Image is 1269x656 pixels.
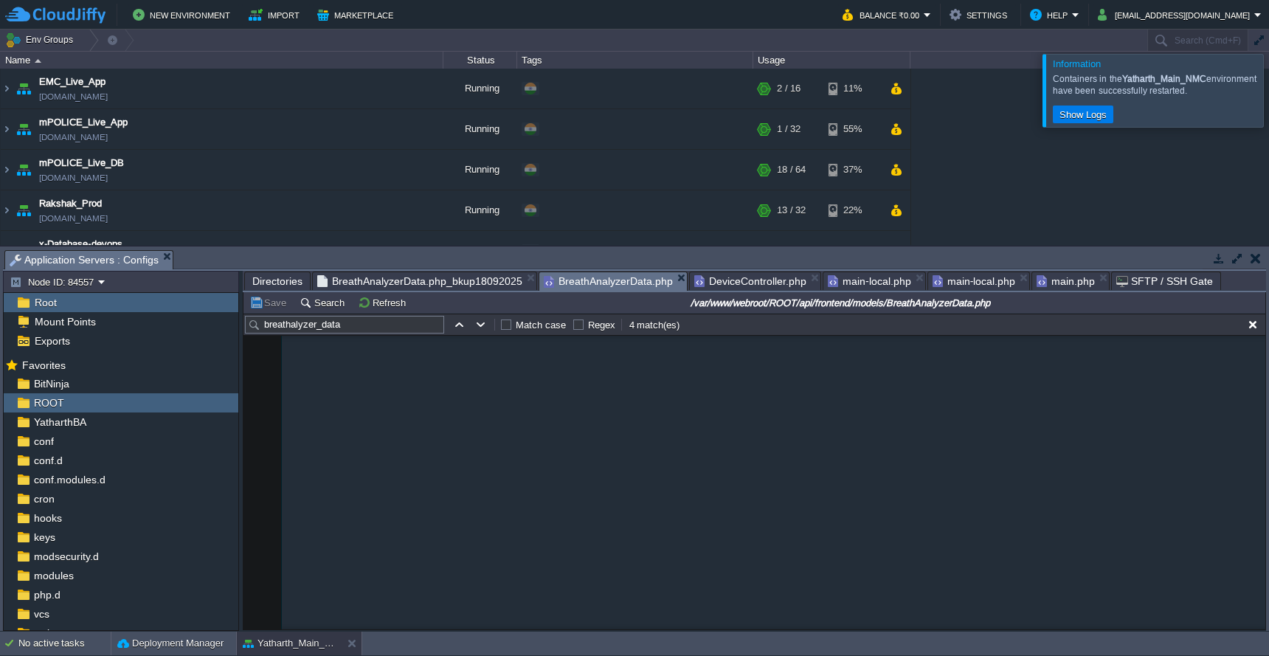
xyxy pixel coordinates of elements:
label: Match case [516,320,566,331]
button: New Environment [133,6,235,24]
img: AMDAwAAAACH5BAEAAAAALAAAAAABAAEAAAICRAEAOw== [13,150,34,190]
button: Marketplace [317,6,398,24]
div: Tags [518,52,753,69]
a: mPOLICE_Live_DB [39,156,124,170]
button: Help [1030,6,1072,24]
b: Yatharth_Main_NMC [1122,74,1206,84]
a: cron [31,492,57,505]
div: Containers in the environment have been successfully restarted. [1053,73,1259,97]
button: [EMAIL_ADDRESS][DOMAIN_NAME] [1098,6,1254,24]
li: /var/www/webroot/ROOT/api/common/config/main-local.php [823,272,926,290]
div: 10 / 32 [777,231,806,271]
div: Running [443,190,517,230]
div: 1 / 32 [777,109,801,149]
button: Balance ₹0.00 [843,6,924,24]
span: Directories [252,272,302,290]
a: YatharthBA [31,415,89,429]
span: BreathAnalyzerData.php [544,272,673,291]
a: [DOMAIN_NAME] [39,130,108,145]
div: 55% [829,109,876,149]
a: keys [31,531,58,544]
div: 18 / 64 [777,150,806,190]
div: Usage [754,52,910,69]
li: /var/www/webroot/ROOT/api/frontend/models/BreathAnalyzerData.php [539,272,688,290]
img: AMDAwAAAACH5BAEAAAAALAAAAAABAAEAAAICRAEAOw== [1,150,13,190]
img: CloudJiffy [5,6,106,24]
img: AMDAwAAAACH5BAEAAAAALAAAAAABAAEAAAICRAEAOw== [35,59,41,63]
label: Regex [588,320,615,331]
div: 4 match(es) [628,318,682,332]
a: vcs [31,607,52,621]
button: Settings [950,6,1012,24]
a: mPOLICE_Live_App [39,115,128,130]
div: 37% [829,150,876,190]
a: php.d [31,588,63,601]
span: Favorites [19,359,68,372]
div: Running [443,69,517,108]
div: 62% [829,231,876,271]
div: 11% [829,69,876,108]
button: Env Groups [5,30,78,50]
span: Application Servers : Configs [10,251,159,269]
a: hooks [31,511,64,525]
button: Yatharth_Main_NMC [243,636,336,651]
a: Rakshak_Prod [39,196,102,211]
a: [DOMAIN_NAME] [39,211,108,226]
a: webroot [31,626,74,640]
li: /var/www/webroot/ROOT/api/frontend/models/BreathAnalyzerData.php_bkup18092025 [312,272,537,290]
a: conf.modules.d [31,473,108,486]
img: AMDAwAAAACH5BAEAAAAALAAAAAABAAEAAAICRAEAOw== [13,231,34,271]
img: AMDAwAAAACH5BAEAAAAALAAAAAABAAEAAAICRAEAOw== [13,69,34,108]
a: Mount Points [32,315,98,328]
span: main-local.php [933,272,1016,290]
img: AMDAwAAAACH5BAEAAAAALAAAAAABAAEAAAICRAEAOw== [13,109,34,149]
div: Running [443,150,517,190]
a: EMC_Live_App [39,75,106,89]
span: DeviceController.php [694,272,806,290]
div: No active tasks [18,632,111,655]
a: Favorites [19,359,68,371]
div: Status [444,52,516,69]
a: Exports [32,334,72,348]
a: modsecurity.d [31,550,101,563]
a: x-Database-devops [39,237,122,252]
div: 22% [829,190,876,230]
a: modules [31,569,76,582]
a: BitNinja [31,377,72,390]
a: conf [31,435,56,448]
button: Deployment Manager [117,636,224,651]
span: Information [1053,58,1101,69]
img: AMDAwAAAACH5BAEAAAAALAAAAAABAAEAAAICRAEAOw== [1,231,13,271]
button: Import [249,6,304,24]
a: Root [32,296,59,309]
img: AMDAwAAAACH5BAEAAAAALAAAAAABAAEAAAICRAEAOw== [1,109,13,149]
button: Search [300,296,349,309]
div: Name [1,52,443,69]
li: /var/www/webroot/ROOT/api/frontend/controllers/DeviceController.php [689,272,821,290]
img: AMDAwAAAACH5BAEAAAAALAAAAAABAAEAAAICRAEAOw== [1,190,13,230]
a: [DOMAIN_NAME] [39,89,108,104]
div: 13 / 32 [777,190,806,230]
span: conf.d [31,454,65,467]
span: BreathAnalyzerData.php_bkup18092025 [317,272,522,290]
div: Running [443,231,517,271]
span: ROOT [31,396,66,410]
iframe: chat widget [1207,597,1254,641]
div: Running [443,109,517,149]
